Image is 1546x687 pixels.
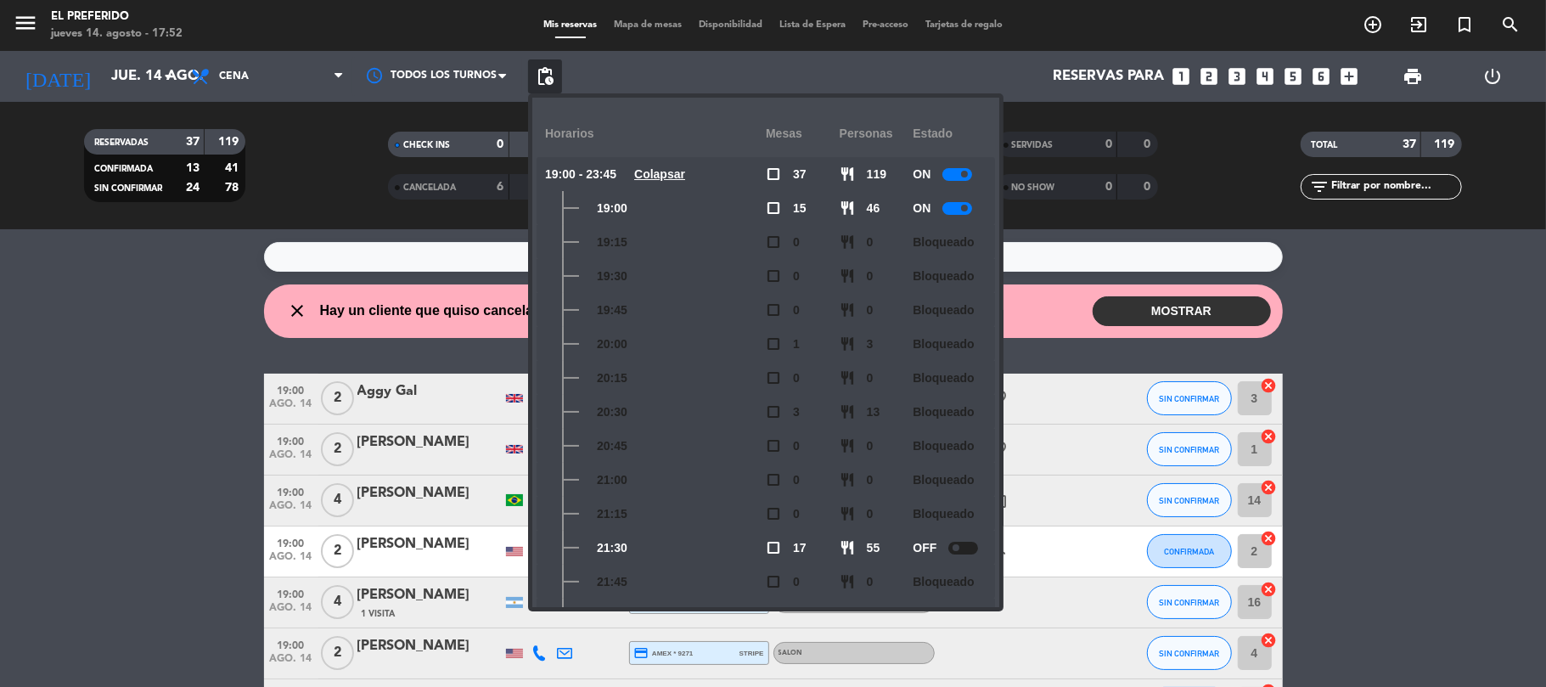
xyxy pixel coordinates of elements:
span: 0 [867,233,874,252]
div: [PERSON_NAME] [357,431,502,453]
div: Horarios [545,110,766,157]
span: SIN CONFIRMAR [1159,394,1219,403]
span: Mapa de mesas [605,20,690,30]
span: restaurant [840,472,855,487]
i: menu [13,10,38,36]
span: 0 [793,504,800,524]
span: 55 [867,538,880,558]
div: Estado [913,110,987,157]
span: 21:30 [597,538,627,558]
span: Bloqueado [913,335,974,354]
span: 19:00 [270,431,312,450]
span: Lista de Espera [771,20,854,30]
span: 0 [867,436,874,456]
i: search [1500,14,1521,35]
span: 21:15 [597,504,627,524]
strong: 0 [1144,181,1154,193]
span: CONFIRMADA [1164,547,1214,556]
span: ago. 14 [270,653,312,673]
i: cancel [1261,377,1278,394]
button: SIN CONFIRMAR [1147,381,1232,415]
i: cancel [1261,530,1278,547]
i: close [288,301,308,321]
span: 0 [867,369,874,388]
span: 46 [867,199,880,218]
span: Bloqueado [913,606,974,626]
span: 0 [793,233,800,252]
span: 0 [793,572,800,592]
div: jueves 14. agosto - 17:52 [51,25,183,42]
span: 17 [793,538,807,558]
button: SIN CONFIRMAR [1147,636,1232,670]
span: check_box_outline_blank [766,234,781,250]
span: 0 [867,572,874,592]
i: credit_card [634,645,649,661]
span: stripe [739,648,764,659]
div: [PERSON_NAME] [357,635,502,657]
i: filter_list [1309,177,1330,197]
span: RESERVADAS [94,138,149,147]
span: check_box_outline_blank [766,506,781,521]
span: restaurant [840,200,855,216]
div: [PERSON_NAME] [357,533,502,555]
button: SIN CONFIRMAR [1147,432,1232,466]
div: [PERSON_NAME] [357,584,502,606]
span: 4 [321,483,354,517]
span: 1 [793,335,800,354]
span: TOTAL [1311,141,1337,149]
span: NO SHOW [1012,183,1055,192]
i: looks_one [1171,65,1193,87]
span: SIN CONFIRMAR [1159,496,1219,505]
strong: 119 [1434,138,1458,150]
span: 19:00 [270,634,312,654]
span: 20:15 [597,369,627,388]
strong: 37 [1403,138,1416,150]
span: 2 [321,381,354,415]
span: 22:00 [597,606,627,626]
span: ago. 14 [270,449,312,469]
span: Bloqueado [913,470,974,490]
span: Pre-acceso [854,20,917,30]
span: 19:30 [597,267,627,286]
strong: 119 [218,136,242,148]
strong: 0 [1105,181,1112,193]
span: 15 [793,199,807,218]
strong: 0 [498,138,504,150]
span: 19:00 [270,481,312,501]
span: restaurant [840,506,855,521]
span: 19:00 [270,583,312,603]
span: ago. 14 [270,398,312,418]
div: LOG OUT [1453,51,1533,102]
button: MOSTRAR [1093,296,1271,326]
div: [PERSON_NAME] [357,482,502,504]
span: 19:00 [597,199,627,218]
i: looks_4 [1255,65,1277,87]
span: 21:00 [597,470,627,490]
span: Bloqueado [913,504,974,524]
span: restaurant [840,438,855,453]
span: check_box_outline_blank [766,268,781,284]
span: Bloqueado [913,436,974,456]
span: Bloqueado [913,301,974,320]
span: Bloqueado [913,403,974,422]
span: check_box_outline_blank [766,370,781,386]
span: Hay un cliente que quiso cancelar fuera de plazo y avisa que no honrará su reserva [320,300,857,322]
span: restaurant [840,166,855,182]
button: SIN CONFIRMAR [1147,585,1232,619]
span: 119 [867,165,886,184]
input: Filtrar por nombre... [1330,177,1461,196]
strong: 13 [186,162,200,174]
span: check_box_outline_blank [766,438,781,453]
span: ago. 14 [270,551,312,571]
span: restaurant [840,268,855,284]
button: SIN CONFIRMAR [1147,483,1232,517]
span: 3 [793,403,800,422]
span: restaurant [840,302,855,318]
span: check_box_outline_blank [766,574,781,589]
i: cancel [1261,479,1278,496]
i: cancel [1261,581,1278,598]
i: cancel [1261,428,1278,445]
strong: 78 [225,182,242,194]
span: Bloqueado [913,267,974,286]
span: 19:00 [270,380,312,399]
